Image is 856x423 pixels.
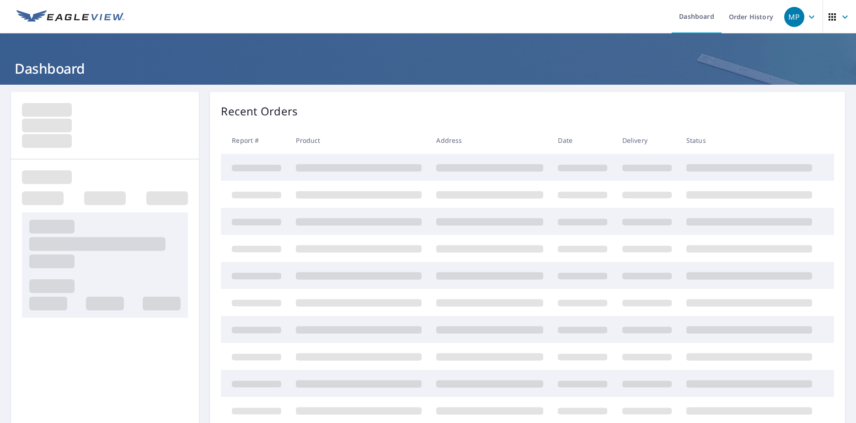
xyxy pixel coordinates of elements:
[784,7,804,27] div: MP
[221,103,298,119] p: Recent Orders
[289,127,429,154] th: Product
[11,59,845,78] h1: Dashboard
[679,127,819,154] th: Status
[16,10,124,24] img: EV Logo
[221,127,289,154] th: Report #
[551,127,615,154] th: Date
[615,127,679,154] th: Delivery
[429,127,551,154] th: Address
